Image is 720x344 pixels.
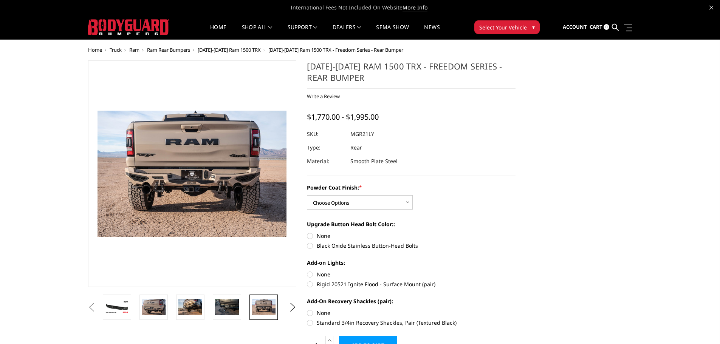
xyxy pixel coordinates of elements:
label: Standard 3/4in Recovery Shackles, Pair (Textured Black) [307,319,516,327]
label: None [307,232,516,240]
dt: SKU: [307,127,345,141]
a: Cart 0 [590,17,609,37]
label: Powder Coat Finish: [307,184,516,191]
a: Home [210,25,226,39]
label: None [307,309,516,317]
label: Rigid 20521 Ignite Flood - Surface Mount (pair) [307,280,516,288]
img: 2021-2024 Ram 1500 TRX - Freedom Series - Rear Bumper [215,299,239,315]
a: Support [288,25,317,39]
img: 2021-2024 Ram 1500 TRX - Freedom Series - Rear Bumper [105,301,129,314]
a: Truck [110,46,122,53]
span: ▾ [532,23,535,31]
dd: MGR21LY [350,127,374,141]
iframe: Chat Widget [682,308,720,344]
span: [DATE]-[DATE] Ram 1500 TRX - Freedom Series - Rear Bumper [268,46,403,53]
a: 2021-2024 Ram 1500 TRX - Freedom Series - Rear Bumper [88,60,297,287]
dt: Type: [307,141,345,154]
a: shop all [242,25,273,39]
a: Home [88,46,102,53]
a: News [424,25,440,39]
a: Ram [129,46,139,53]
img: BODYGUARD BUMPERS [88,19,169,35]
span: Cart [590,23,602,30]
a: [DATE]-[DATE] Ram 1500 TRX [198,46,261,53]
img: 2021-2024 Ram 1500 TRX - Freedom Series - Rear Bumper [142,299,166,315]
a: SEMA Show [376,25,409,39]
a: Account [563,17,587,37]
a: More Info [403,4,427,11]
dd: Smooth Plate Steel [350,154,398,168]
a: Ram Rear Bumpers [147,46,190,53]
label: Add-on Lights: [307,259,516,267]
dd: Rear [350,141,362,154]
label: Upgrade Button Head Bolt Color:: [307,220,516,228]
a: Dealers [333,25,361,39]
label: Black Oxide Stainless Button-Head Bolts [307,242,516,250]
span: Account [563,23,587,30]
button: Next [287,302,298,313]
img: 2021-2024 Ram 1500 TRX - Freedom Series - Rear Bumper [252,299,276,315]
a: Write a Review [307,93,340,100]
label: None [307,270,516,278]
button: Select Your Vehicle [474,20,540,34]
dt: Material: [307,154,345,168]
span: 0 [604,24,609,30]
span: $1,770.00 - $1,995.00 [307,112,379,122]
label: Add-On Recovery Shackles (pair): [307,297,516,305]
img: 2021-2024 Ram 1500 TRX - Freedom Series - Rear Bumper [178,299,202,315]
span: Select Your Vehicle [479,23,527,31]
button: Previous [86,302,98,313]
h1: [DATE]-[DATE] Ram 1500 TRX - Freedom Series - Rear Bumper [307,60,516,89]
